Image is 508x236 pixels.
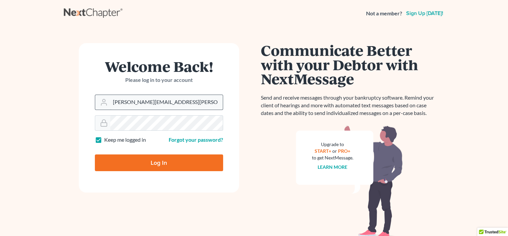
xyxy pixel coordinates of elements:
[95,59,223,74] h1: Welcome Back!
[332,148,337,154] span: or
[95,76,223,84] p: Please log in to your account
[312,154,353,161] div: to get NextMessage.
[104,136,146,144] label: Keep me logged in
[405,11,445,16] a: Sign up [DATE]!
[366,10,402,17] strong: Not a member?
[261,94,438,117] p: Send and receive messages through your bankruptcy software. Remind your client of hearings and mo...
[318,164,347,170] a: Learn more
[312,141,353,148] div: Upgrade to
[169,136,223,143] a: Forgot your password?
[315,148,331,154] a: START+
[261,43,438,86] h1: Communicate Better with your Debtor with NextMessage
[338,148,350,154] a: PRO+
[110,95,223,110] input: Email Address
[95,154,223,171] input: Log In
